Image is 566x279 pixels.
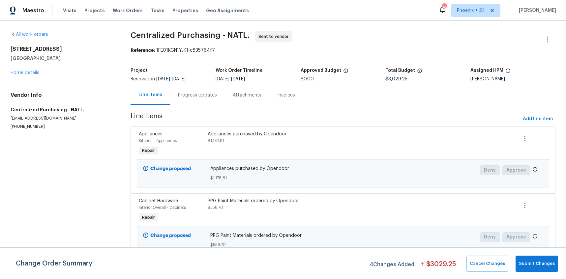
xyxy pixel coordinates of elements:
b: Change proposed [150,233,191,238]
div: Appliances purchased by Opendoor [208,131,375,137]
h2: [STREET_ADDRESS] [11,46,115,52]
a: Home details [11,70,39,75]
span: Only a market manager or an area construction manager can approve [532,167,538,174]
h4: Vendor Info [11,92,115,98]
span: PPG Paint Materials ordered by Opendoor [210,232,476,239]
h5: Work Order Timeline [216,68,263,73]
span: Cabinet Hardware [139,199,178,203]
span: $0.00 [301,77,314,81]
h5: [GEOGRAPHIC_DATA] [11,55,115,62]
span: Tasks [151,8,164,13]
button: Cancel Changes [466,256,508,272]
span: $558.70 [208,206,223,209]
span: [DATE] [216,77,229,81]
span: Projects [84,7,105,14]
span: - [156,77,186,81]
span: Maestro [22,7,44,14]
span: $3,029.25 [385,77,407,81]
span: Cancel Changes [470,260,505,267]
span: Centralized Purchasing - NATL. [131,31,250,39]
span: The hpm assigned to this work order. [505,68,511,77]
span: [PERSON_NAME] [516,7,556,14]
span: $1,178.81 [210,175,476,181]
h5: Approved Budget [301,68,341,73]
div: [PERSON_NAME] [470,77,555,81]
span: $558.70 [210,241,476,248]
button: Add line item [520,113,555,125]
a: All work orders [11,32,48,37]
h5: Total Budget [385,68,415,73]
span: Phoenix + 24 [457,7,485,14]
div: 1FE01KGN1YJK1-c835764f7 [131,47,555,54]
span: Visits [63,7,76,14]
span: Repair [139,147,158,154]
span: [DATE] [172,77,186,81]
span: Appliances purchased by Opendoor [210,165,476,172]
p: [PHONE_NUMBER] [11,124,115,129]
span: Line Items [131,113,520,125]
div: Progress Updates [178,92,217,98]
button: Approve [502,165,530,175]
button: Submit Changes [516,256,558,272]
button: Deny [480,232,500,242]
span: The total cost of line items that have been proposed by Opendoor. This sum includes line items th... [417,68,422,77]
span: [DATE] [231,77,245,81]
span: $1,178.81 [208,139,224,143]
div: Line Items [138,92,162,98]
span: Renovation [131,77,186,81]
div: Invoices [277,92,295,98]
div: 343 [442,4,446,11]
span: Work Orders [113,7,143,14]
span: Sent to vendor [258,33,291,40]
span: Add line item [523,115,553,123]
span: Only a market manager or an area construction manager can approve [532,234,538,240]
p: [EMAIL_ADDRESS][DOMAIN_NAME] [11,116,115,121]
span: Repair [139,214,158,221]
span: Kitchen - Appliances [139,139,177,143]
h5: Project [131,68,148,73]
b: Change proposed [150,166,191,171]
span: Change Order Summary [16,256,92,272]
span: + $ 3029.25 [421,261,456,272]
span: Appliances [139,132,163,136]
div: PPG Paint Materials ordered by Opendoor [208,198,375,204]
span: [DATE] [156,77,170,81]
span: The total cost of line items that have been approved by both Opendoor and the Trade Partner. This... [343,68,348,77]
button: Approve [502,232,530,242]
span: Interior Overall - Cabinets [139,206,186,209]
button: Deny [480,165,500,175]
span: Submit Changes [519,260,555,267]
b: Reference: [131,48,155,53]
span: Properties [172,7,198,14]
span: Geo Assignments [206,7,249,14]
span: - [216,77,245,81]
h5: Assigned HPM [470,68,503,73]
span: 4 Changes Added: [370,258,416,272]
div: Attachments [233,92,261,98]
h5: Centralized Purchasing - NATL. [11,106,115,113]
